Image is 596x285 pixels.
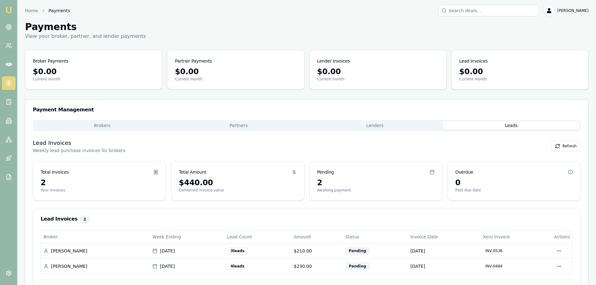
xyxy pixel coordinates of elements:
th: Invoice Date [408,231,481,243]
div: $0.00 [317,67,439,77]
h3: Partner Payments [175,58,212,64]
h3: Payment Management [33,107,581,112]
p: Current month [459,77,581,82]
div: $0.00 [459,67,581,77]
span: [PERSON_NAME] [557,8,588,13]
a: Home [25,8,38,14]
div: [DATE] [152,248,222,254]
div: 4 lead s [227,263,248,270]
p: Past due date [455,188,573,193]
td: [DATE] [408,258,481,274]
div: 2 [80,216,89,223]
h1: Payments [25,21,146,33]
th: Week Ending [150,231,225,243]
button: Lenders [307,121,443,130]
div: 2 [41,178,158,188]
th: Xero Invoice [480,231,552,243]
p: View your broker, partner, and lender payments [25,33,146,40]
th: Broker [41,231,150,243]
h3: Overdue [455,169,473,175]
div: $0.00 [33,67,154,77]
td: [DATE] [408,243,481,258]
div: Pending [345,247,369,254]
p: Awaiting payment [317,188,435,193]
div: $0.00 [175,67,296,77]
div: [DATE] [152,263,222,269]
div: $440.00 [179,178,297,188]
button: INV-0484 [483,261,505,271]
th: Actions [552,231,573,243]
h3: Pending [317,169,334,175]
div: [PERSON_NAME] [43,263,147,269]
p: Weekly lead purchase invoices for brokers [33,147,125,154]
button: Leads [443,121,579,130]
p: Your invoices [41,188,158,193]
div: $210.00 [294,248,340,254]
div: Pending [345,263,369,270]
h3: Total Amount [179,169,206,175]
span: Payments [48,8,70,14]
div: 2 [317,178,435,188]
th: Amount [291,231,343,243]
h3: Lead Invoices [459,58,488,64]
th: Lead Count [225,231,291,243]
h3: Total Invoices [41,169,69,175]
div: 0 [455,178,573,188]
button: Partners [171,121,307,130]
p: Current month [175,77,296,82]
h3: Lead Invoices [41,216,573,223]
h3: Lender Invoices [317,58,350,64]
p: Current month [317,77,439,82]
button: Refresh [551,141,581,151]
p: Combined invoice value [179,188,297,193]
h3: Broker Payments [33,58,68,64]
div: $230.00 [294,263,340,269]
div: 3 lead s [227,247,248,254]
img: emu-icon-u.png [5,6,13,14]
p: Current month [33,77,154,82]
h3: Lead Invoices [33,139,125,147]
input: Search deals [438,5,538,16]
div: [PERSON_NAME] [43,248,147,254]
th: Status [343,231,408,243]
button: Brokers [34,121,171,130]
button: INV-0536 [483,246,505,256]
nav: breadcrumb [25,8,70,14]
